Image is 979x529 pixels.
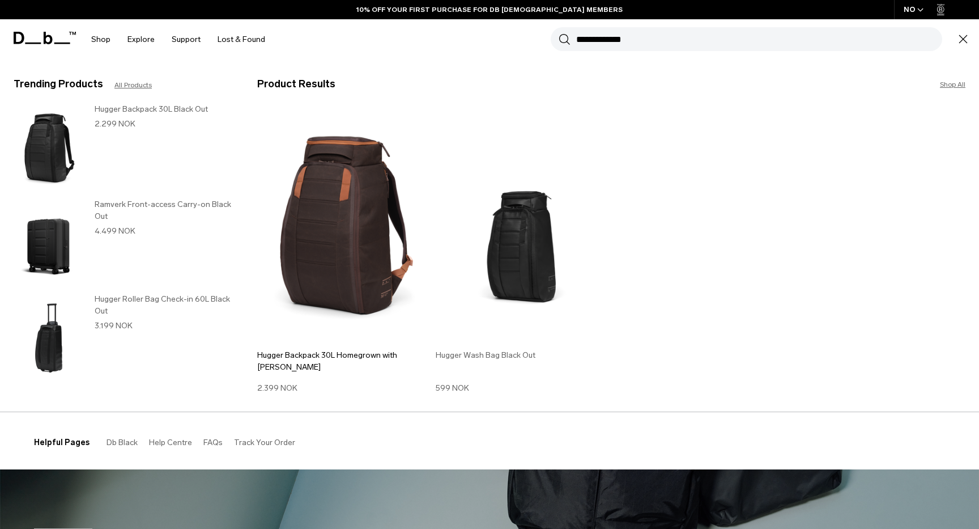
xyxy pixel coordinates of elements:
a: All Products [114,80,152,90]
span: 599 NOK [436,383,469,393]
h3: Hugger Backpack 30L Homegrown with [PERSON_NAME] [257,349,430,373]
h3: Hugger Roller Bag Check-in 60L Black Out [95,293,235,317]
a: Db Black [107,438,138,447]
a: Hugger Roller Bag Check-in 60L Black Out Hugger Roller Bag Check-in 60L Black Out 3.199 NOK [14,293,235,383]
a: Lost & Found [218,19,265,60]
a: Hugger Backpack 30L Homegrown with Lu Hugger Backpack 30L Homegrown with [PERSON_NAME] 2.399 NOK [257,109,430,394]
img: Ramverk Front-access Carry-on Black Out [14,198,83,288]
img: Hugger Backpack 30L Black Out [14,103,83,193]
h3: Helpful Pages [34,437,90,448]
span: 4.499 NOK [95,226,135,236]
a: FAQs [203,438,223,447]
span: 3.199 NOK [95,321,133,331]
a: Support [172,19,201,60]
h3: Hugger Backpack 30L Black Out [95,103,235,115]
img: Hugger Wash Bag Black Out [436,109,608,342]
nav: Main Navigation [83,19,274,60]
h3: Product Results [257,77,611,92]
a: Explore [127,19,155,60]
span: 2.299 NOK [95,119,135,129]
a: Shop All [940,79,965,90]
img: Hugger Roller Bag Check-in 60L Black Out [14,293,83,383]
a: Shop [91,19,110,60]
a: Hugger Wash Bag Black Out Hugger Wash Bag Black Out 599 NOK [436,109,608,394]
h3: Ramverk Front-access Carry-on Black Out [95,198,235,222]
h3: Hugger Wash Bag Black Out [436,349,608,361]
a: Help Centre [149,438,192,447]
a: Hugger Backpack 30L Black Out Hugger Backpack 30L Black Out 2.299 NOK [14,103,235,193]
h3: Trending Products [14,77,103,92]
a: Track Your Order [234,438,295,447]
img: Hugger Backpack 30L Homegrown with Lu [257,109,430,342]
a: 10% OFF YOUR FIRST PURCHASE FOR DB [DEMOGRAPHIC_DATA] MEMBERS [356,5,623,15]
span: 2.399 NOK [257,383,297,393]
a: Ramverk Front-access Carry-on Black Out Ramverk Front-access Carry-on Black Out 4.499 NOK [14,198,235,288]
